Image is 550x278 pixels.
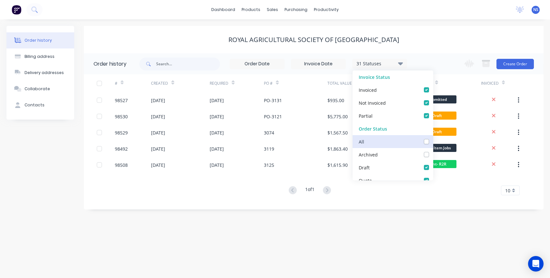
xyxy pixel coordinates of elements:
div: PO # [264,80,273,86]
div: $1,863.40 [327,145,348,152]
div: 1 of 1 [305,186,315,195]
div: 3119 [264,145,274,152]
button: Collaborate [6,81,74,97]
div: [DATE] [151,162,165,168]
span: Print- R2R [418,160,456,168]
div: Created [151,74,210,92]
div: productivity [311,5,342,15]
div: [DATE] [151,129,165,136]
div: Quote [359,177,372,184]
div: Invoiced [359,86,377,93]
div: Status [418,74,481,92]
div: Order history [25,37,52,43]
span: Draft [418,128,456,136]
span: NS [533,7,538,13]
div: Contacts [25,102,45,108]
div: Not Invoiced [359,99,386,106]
div: Billing address [25,54,55,59]
div: Partial [359,112,373,119]
div: # [115,74,151,92]
div: PO # [264,74,327,92]
span: Draft [418,112,456,120]
div: All [359,138,364,145]
div: PO-3121 [264,113,282,120]
div: Open Intercom Messenger [528,256,544,272]
div: Created [151,80,168,86]
div: Invoiced [481,74,517,92]
div: 98527 [115,97,128,104]
div: Required [210,80,228,86]
div: # [115,80,117,86]
div: $5,775.00 [327,113,348,120]
div: Draft [359,164,370,171]
button: Contacts [6,97,74,113]
div: Required [210,74,264,92]
div: Invoiced [481,80,499,86]
div: purchasing [281,5,311,15]
div: 98529 [115,129,128,136]
img: Factory [12,5,21,15]
div: [DATE] [210,113,224,120]
input: Invoice Date [291,59,345,69]
div: Total Value [327,80,352,86]
a: dashboard [208,5,238,15]
div: [DATE] [151,97,165,104]
div: [DATE] [151,145,165,152]
div: [DATE] [210,145,224,152]
div: $1,567.50 [327,129,348,136]
div: [DATE] [210,97,224,104]
div: products [238,5,264,15]
div: 98530 [115,113,128,120]
span: Multi Item Jobs [418,144,456,152]
div: 98508 [115,162,128,168]
input: Order Date [230,59,284,69]
div: PO-3131 [264,97,282,104]
div: 3074 [264,129,274,136]
div: Order history [94,60,126,68]
div: $1,615.90 [327,162,348,168]
div: [DATE] [210,162,224,168]
div: Delivery addresses [25,70,64,76]
span: Submitted [418,95,456,103]
div: Archived [359,151,378,158]
input: Search... [156,58,220,70]
div: Collaborate [25,86,50,92]
div: 3125 [264,162,274,168]
div: Order Status [353,122,433,135]
div: Total Value [327,74,373,92]
span: 10 [505,187,510,194]
div: [DATE] [151,113,165,120]
div: [DATE] [210,129,224,136]
div: 98492 [115,145,128,152]
button: Create Order [496,59,534,69]
button: Order history [6,32,74,48]
div: sales [264,5,281,15]
button: Billing address [6,48,74,65]
button: Delivery addresses [6,65,74,81]
div: $935.00 [327,97,344,104]
div: Royal Agricultural Society of [GEOGRAPHIC_DATA] [228,36,399,44]
div: 31 Statuses [353,60,407,67]
div: Invoice Status [353,70,433,83]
